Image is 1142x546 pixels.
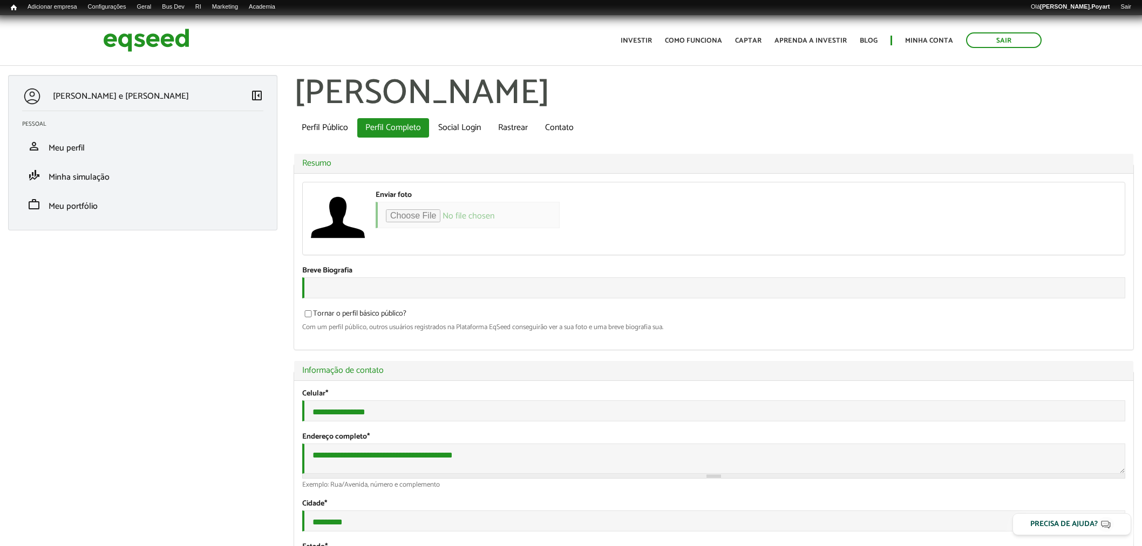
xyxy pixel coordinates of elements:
[621,37,652,44] a: Investir
[735,37,762,44] a: Captar
[302,159,1125,168] a: Resumo
[302,324,1125,331] div: Com um perfil público, outros usuários registrados na Plataforma EqSeed conseguirão ver a sua fot...
[302,366,1125,375] a: Informação de contato
[1040,3,1110,10] strong: [PERSON_NAME].Poyart
[302,433,370,441] label: Endereço completo
[302,310,406,321] label: Tornar o perfil básico público?
[243,3,281,11] a: Academia
[22,3,83,11] a: Adicionar empresa
[11,4,17,11] span: Início
[49,141,85,155] span: Meu perfil
[665,37,722,44] a: Como funciona
[325,387,328,400] span: Este campo é obrigatório.
[131,3,157,11] a: Geral
[294,118,356,138] a: Perfil Público
[207,3,243,11] a: Marketing
[905,37,953,44] a: Minha conta
[311,190,365,244] a: Ver perfil do usuário.
[49,199,98,214] span: Meu portfólio
[22,169,263,182] a: finance_modeMinha simulação
[294,75,1134,113] h1: [PERSON_NAME]
[103,26,189,54] img: EqSeed
[367,431,370,443] span: Este campo é obrigatório.
[302,390,328,398] label: Celular
[302,267,352,275] label: Breve Biografia
[430,118,489,138] a: Social Login
[324,497,327,510] span: Este campo é obrigatório.
[190,3,207,11] a: RI
[22,140,263,153] a: personMeu perfil
[490,118,536,138] a: Rastrear
[537,118,582,138] a: Contato
[28,198,40,211] span: work
[22,121,271,127] h2: Pessoal
[14,190,271,219] li: Meu portfólio
[250,89,263,102] span: left_panel_close
[14,132,271,161] li: Meu perfil
[966,32,1042,48] a: Sair
[357,118,429,138] a: Perfil Completo
[302,500,327,508] label: Cidade
[22,198,263,211] a: workMeu portfólio
[14,161,271,190] li: Minha simulação
[28,169,40,182] span: finance_mode
[250,89,263,104] a: Colapsar menu
[860,37,878,44] a: Blog
[28,140,40,153] span: person
[302,481,1125,488] div: Exemplo: Rua/Avenida, número e complemento
[1025,3,1116,11] a: Olá[PERSON_NAME].Poyart
[157,3,190,11] a: Bus Dev
[298,310,318,317] input: Tornar o perfil básico público?
[376,192,412,199] label: Enviar foto
[49,170,110,185] span: Minha simulação
[53,91,189,101] p: [PERSON_NAME] e [PERSON_NAME]
[774,37,847,44] a: Aprenda a investir
[1115,3,1137,11] a: Sair
[311,190,365,244] img: Foto de Matheus Villela Machado Carraro
[83,3,132,11] a: Configurações
[5,3,22,13] a: Início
